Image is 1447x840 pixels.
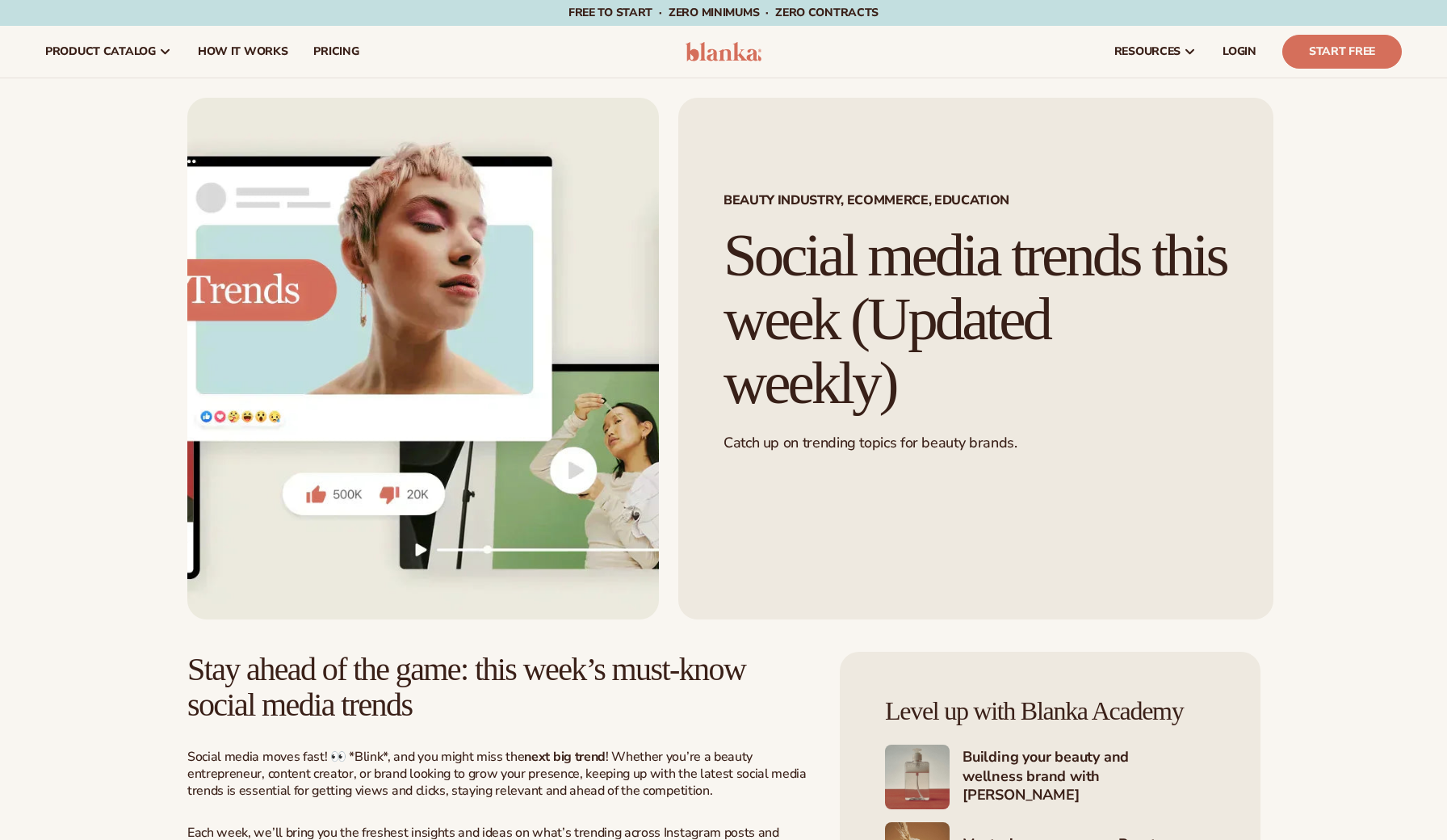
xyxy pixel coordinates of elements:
[963,748,1215,806] h4: Building your beauty and wellness brand with [PERSON_NAME]
[300,26,371,78] a: pricing
[187,749,808,799] p: Social media moves fast! 👀 *Blink*, and you might miss the ! Whether you’re a beauty entrepreneur...
[1210,26,1269,78] a: LOGIN
[45,45,156,58] span: product catalog
[1223,45,1256,58] span: LOGIN
[686,42,762,61] img: logo
[723,194,1228,207] span: Beauty Industry, Ecommerce, Education
[1101,26,1210,78] a: resources
[32,26,185,78] a: product catalog
[524,748,606,766] strong: next big trend
[313,45,359,58] span: pricing
[723,433,1017,452] span: Catch up on trending topics for beauty brands.
[198,45,288,58] span: How It Works
[885,697,1215,725] h4: Level up with Blanka Academy
[723,224,1228,414] h1: Social media trends this week (Updated weekly)
[187,652,808,723] h2: Stay ahead of the game: this week’s must-know social media trends
[885,745,1215,809] a: Building your beauty and wellness brand with [PERSON_NAME]
[1114,45,1181,58] span: resources
[185,26,301,78] a: How It Works
[1282,35,1402,69] a: Start Free
[187,98,659,619] img: Social media trends this week (Updated weekly)
[568,5,879,20] span: Free to start · ZERO minimums · ZERO contracts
